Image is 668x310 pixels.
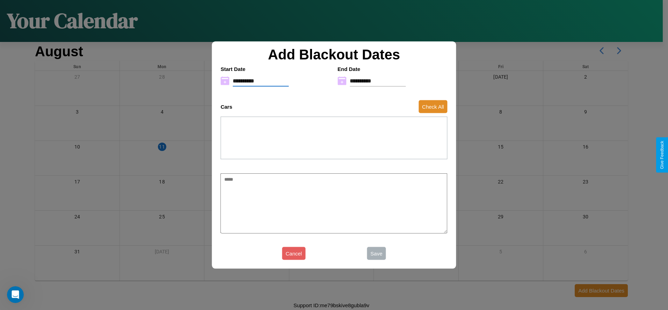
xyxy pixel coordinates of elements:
button: Save [367,247,386,260]
button: Cancel [282,247,306,260]
button: Check All [419,100,448,113]
h4: Cars [220,104,232,110]
h4: Start Date [220,66,331,72]
iframe: Intercom live chat [7,286,24,303]
h4: End Date [337,66,448,72]
h2: Add Blackout Dates [217,46,451,62]
div: Give Feedback [660,141,665,169]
